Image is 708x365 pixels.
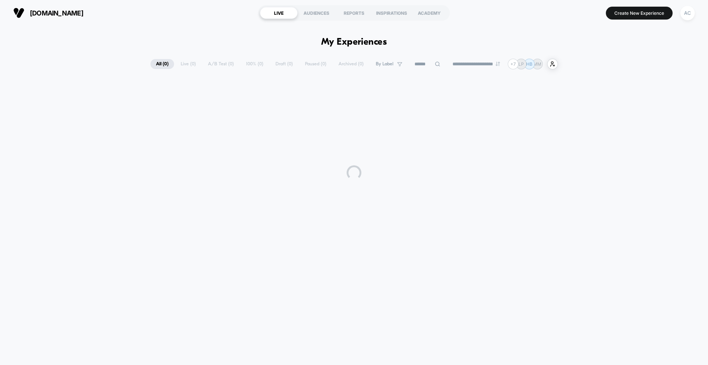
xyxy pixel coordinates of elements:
span: [DOMAIN_NAME] [30,9,83,17]
span: By Label [376,61,393,67]
div: REPORTS [335,7,373,19]
p: MM [533,61,541,67]
p: HB [526,61,532,67]
button: [DOMAIN_NAME] [11,7,86,19]
img: end [496,62,500,66]
div: INSPIRATIONS [373,7,410,19]
div: LIVE [260,7,298,19]
div: ACADEMY [410,7,448,19]
h1: My Experiences [321,37,387,48]
span: All ( 0 ) [150,59,174,69]
button: Create New Experience [606,7,673,20]
button: AC [678,6,697,21]
p: LP [518,61,524,67]
img: Visually logo [13,7,24,18]
div: + 7 [508,59,518,69]
div: AC [680,6,695,20]
div: AUDIENCES [298,7,335,19]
